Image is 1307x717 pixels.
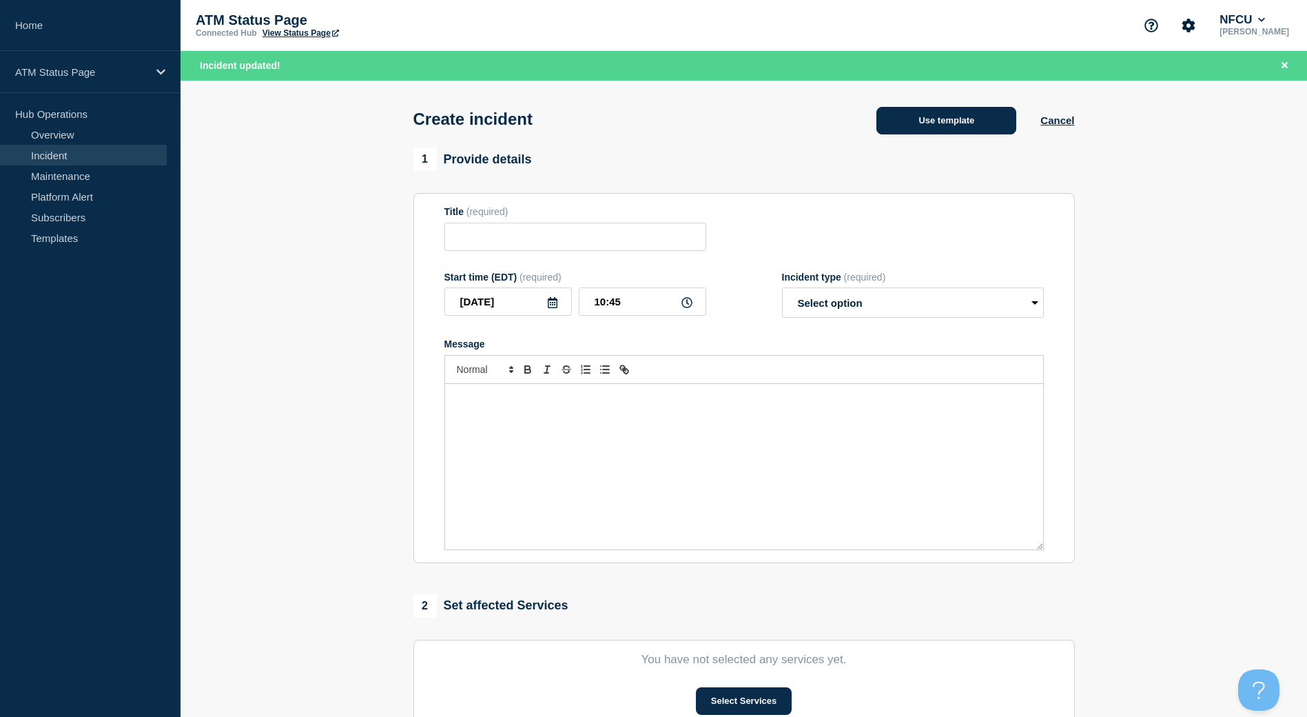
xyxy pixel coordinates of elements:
button: Toggle italic text [537,361,557,378]
button: NFCU [1217,13,1268,27]
iframe: Help Scout Beacon - Open [1238,669,1279,711]
span: 1 [413,148,437,171]
button: Toggle ordered list [576,361,595,378]
button: Toggle bold text [518,361,537,378]
button: Toggle bulleted list [595,361,615,378]
input: Title [444,223,706,251]
p: ATM Status Page [15,66,147,78]
span: (required) [844,272,886,283]
h1: Create incident [413,110,533,129]
button: Support [1137,11,1166,40]
p: Connected Hub [196,28,257,38]
button: Use template [876,107,1016,134]
button: Cancel [1040,114,1074,126]
select: Incident type [782,287,1044,318]
div: Message [445,384,1043,549]
div: Incident type [782,272,1044,283]
p: [PERSON_NAME] [1217,27,1292,37]
div: Title [444,206,706,217]
span: Font size [451,361,518,378]
a: View Status Page [263,28,339,38]
p: You have not selected any services yet. [444,653,1044,667]
button: Toggle strikethrough text [557,361,576,378]
span: Incident updated! [200,60,280,71]
div: Start time (EDT) [444,272,706,283]
button: Account settings [1174,11,1203,40]
span: (required) [519,272,562,283]
p: ATM Status Page [196,12,471,28]
input: YYYY-MM-DD [444,287,572,316]
button: Close banner [1276,58,1293,74]
button: Select Services [696,687,792,715]
span: 2 [413,594,437,618]
div: Message [444,339,1044,350]
div: Set affected Services [413,594,568,618]
span: (required) [466,206,508,217]
button: Toggle link [615,361,634,378]
div: Provide details [413,148,532,171]
input: HH:MM [579,287,706,316]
